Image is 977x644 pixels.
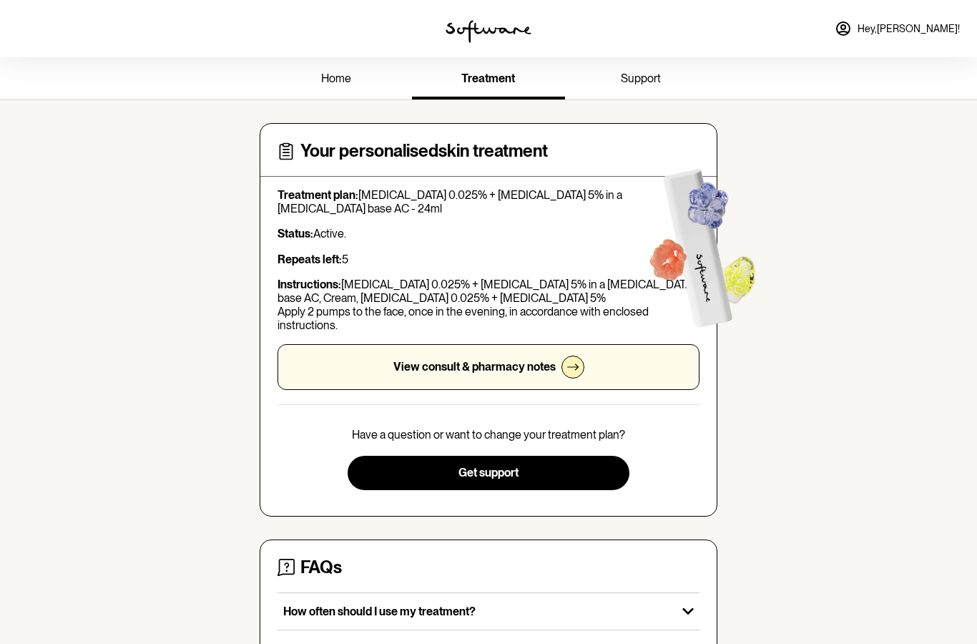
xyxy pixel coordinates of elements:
[621,72,661,85] span: support
[826,11,968,46] a: Hey,[PERSON_NAME]!
[278,188,699,215] p: [MEDICAL_DATA] 0.025% + [MEDICAL_DATA] 5% in a [MEDICAL_DATA] base AC - 24ml
[278,278,341,291] strong: Instructions:
[300,557,342,578] h4: FAQs
[278,278,699,333] p: [MEDICAL_DATA] 0.025% + [MEDICAL_DATA] 5% in a [MEDICAL_DATA] base AC, Cream, [MEDICAL_DATA] 0.02...
[461,72,515,85] span: treatment
[283,605,671,618] p: How often should I use my treatment?
[278,227,699,240] p: Active.
[278,253,342,266] strong: Repeats left:
[458,466,519,479] span: Get support
[278,593,699,630] button: How often should I use my treatment?
[300,141,548,162] h4: Your personalised skin treatment
[393,360,556,374] p: View consult & pharmacy notes
[278,188,358,202] strong: Treatment plan:
[260,60,412,99] a: home
[565,60,717,99] a: support
[619,141,780,346] img: Software treatment bottle
[446,20,531,43] img: software logo
[858,23,960,35] span: Hey, [PERSON_NAME] !
[278,227,313,240] strong: Status:
[278,253,699,266] p: 5
[348,456,629,490] button: Get support
[412,60,564,99] a: treatment
[352,428,625,441] p: Have a question or want to change your treatment plan?
[321,72,351,85] span: home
